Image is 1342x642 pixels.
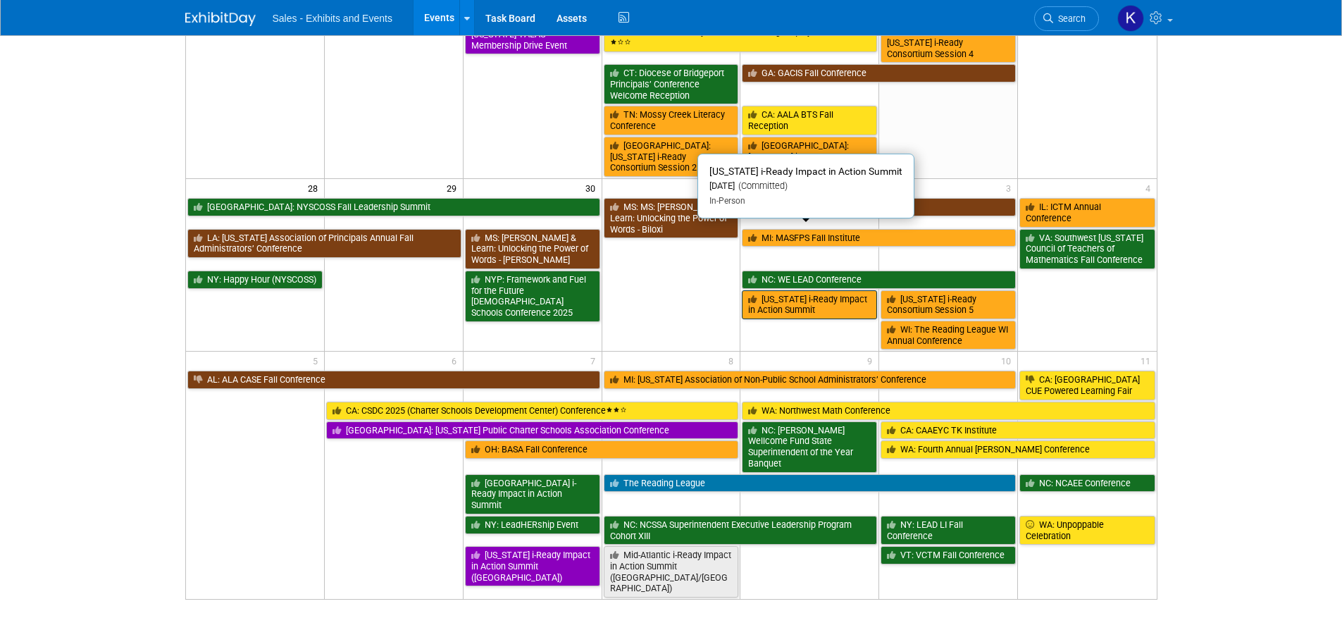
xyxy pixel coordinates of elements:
a: VT: VCTM Fall Conference [881,546,1016,564]
span: 11 [1139,352,1157,369]
a: CA: CSDC 2025 (Charter Schools Development Center) Conference [326,402,739,420]
a: [GEOGRAPHIC_DATA]: [US_STATE] Public Charter Schools Association Conference [326,421,739,440]
a: TN: Mossy Creek Literacy Conference [604,106,739,135]
a: AL: ALA CASE Fall Conference [187,371,600,389]
span: 29 [445,179,463,197]
a: The Reading League [604,474,1017,493]
a: NC: WE LEAD Conference [742,271,1016,289]
a: LA: [US_STATE] Association of Principals Annual Fall Administrators’ Conference [187,229,461,258]
a: Mid-Atlantic i-Ready Impact in Action Summit ([GEOGRAPHIC_DATA]/[GEOGRAPHIC_DATA]) [604,546,739,598]
a: CT: Diocese of Bridgeport Principals’ Conference Welcome Reception [604,64,739,104]
a: WA: Northwest Math Conference [742,402,1155,420]
a: [GEOGRAPHIC_DATA]: [US_STATE] i-Ready Consortium Session 3 [742,137,877,177]
a: VA: Southwest [US_STATE] Council of Teachers of Mathematics Fall Conference [1019,229,1155,269]
a: Search [1034,6,1099,31]
a: WA: Unpoppable Celebration [1019,516,1155,545]
a: OH: BASA Fall Conference [465,440,739,459]
a: [GEOGRAPHIC_DATA]: [US_STATE] i-Ready Consortium Session 4 [881,23,1016,63]
a: [US_STATE] i-Ready Impact in Action Summit [742,290,877,319]
span: (Committed) [735,180,788,191]
span: 7 [589,352,602,369]
a: MS: [PERSON_NAME] & Learn: Unlocking the Power of Words - [PERSON_NAME] [465,229,600,269]
a: NC: NCAEE Conference [1019,474,1155,493]
a: [US_STATE] i-Ready Impact in Action Summit ([GEOGRAPHIC_DATA]) [465,546,600,586]
span: 8 [727,352,740,369]
span: 3 [1005,179,1017,197]
a: CA: CAAEYC TK Institute [881,421,1155,440]
a: NY: LEAD LI Fall Conference [881,516,1016,545]
span: Sales - Exhibits and Events [273,13,392,24]
a: NYP: Framework and Fuel for the Future [DEMOGRAPHIC_DATA] Schools Conference 2025 [465,271,600,322]
a: WI: The Reading League WI Annual Conference [881,321,1016,350]
a: NY: LeadHERship Event [465,516,600,534]
div: [DATE] [709,180,902,192]
span: 4 [1144,179,1157,197]
a: [GEOGRAPHIC_DATA]: [US_STATE] i-Ready Consortium Session 2 [604,137,739,177]
img: ExhibitDay [185,12,256,26]
a: GA: GACIS Fall Conference [742,64,1016,82]
a: MI: [US_STATE] Association of Non-Public School Administrators’ Conference [604,371,1017,389]
span: 30 [584,179,602,197]
span: Search [1053,13,1086,24]
a: MI: MASFPS Fall Institute [742,229,1016,247]
a: [GEOGRAPHIC_DATA] i-Ready Impact in Action Summit [465,474,600,514]
a: NC: [PERSON_NAME] Wellcome Fund State Superintendent of the Year Banquet [742,421,877,473]
span: 10 [1000,352,1017,369]
span: 28 [306,179,324,197]
a: IL: ICTM Annual Conference [1019,198,1155,227]
a: CA: Riverside County Excellence Through Equity Conference [604,23,878,51]
span: 6 [450,352,463,369]
a: [US_STATE] i-Ready Consortium Session 5 [881,290,1016,319]
a: CA: AALA BTS Fall Reception [742,106,877,135]
a: NC: NCSSA Superintendent Executive Leadership Program Cohort XIII [604,516,878,545]
span: 9 [866,352,878,369]
a: MS: MS: [PERSON_NAME] & Learn: Unlocking the Power of Words - Biloxi [604,198,739,238]
a: [GEOGRAPHIC_DATA]: NYSCOSS Fall Leadership Summit [187,198,600,216]
a: NY: Happy Hour (NYSCOSS) [187,271,323,289]
a: CA: [GEOGRAPHIC_DATA] CUE Powered Learning Fair [1019,371,1155,400]
span: 5 [311,352,324,369]
span: In-Person [709,196,745,206]
a: WA: Fourth Annual [PERSON_NAME] Conference [881,440,1155,459]
span: [US_STATE] i-Ready Impact in Action Summit [709,166,902,177]
img: Kara Haven [1117,5,1144,32]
